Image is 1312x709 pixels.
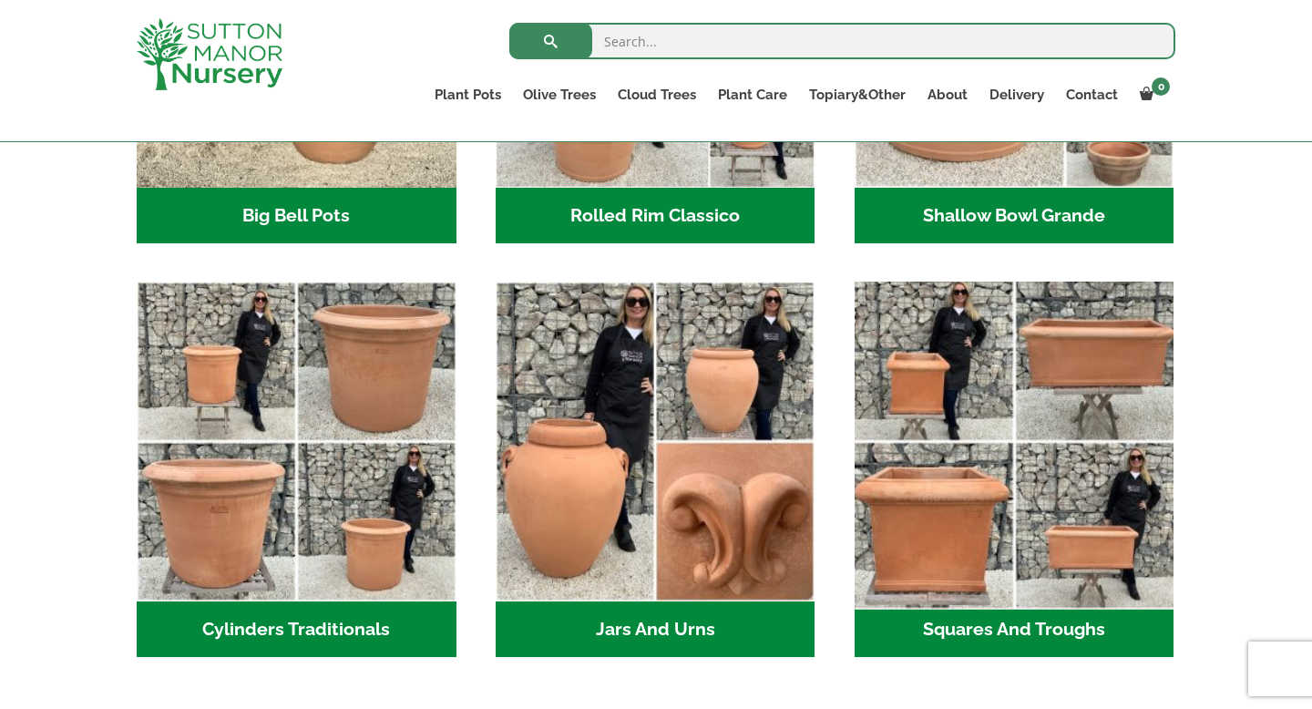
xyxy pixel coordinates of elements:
img: Cylinders Traditionals [137,282,456,601]
a: Cloud Trees [607,82,707,108]
h2: Shallow Bowl Grande [855,188,1174,244]
a: Visit product category Cylinders Traditionals [137,282,456,657]
a: About [917,82,979,108]
a: Delivery [979,82,1055,108]
h2: Big Bell Pots [137,188,456,244]
a: Plant Care [707,82,798,108]
a: Visit product category Jars And Urns [496,282,815,657]
h2: Rolled Rim Classico [496,188,815,244]
h2: Jars And Urns [496,601,815,658]
a: Visit product category Squares And Troughs [855,282,1174,657]
img: Jars And Urns [496,282,815,601]
a: Topiary&Other [798,82,917,108]
input: Search... [509,23,1175,59]
a: Contact [1055,82,1129,108]
img: logo [137,18,282,90]
a: Olive Trees [512,82,607,108]
a: 0 [1129,82,1175,108]
h2: Squares And Troughs [855,601,1174,658]
img: Squares And Troughs [846,274,1182,610]
a: Plant Pots [424,82,512,108]
span: 0 [1152,77,1170,96]
h2: Cylinders Traditionals [137,601,456,658]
